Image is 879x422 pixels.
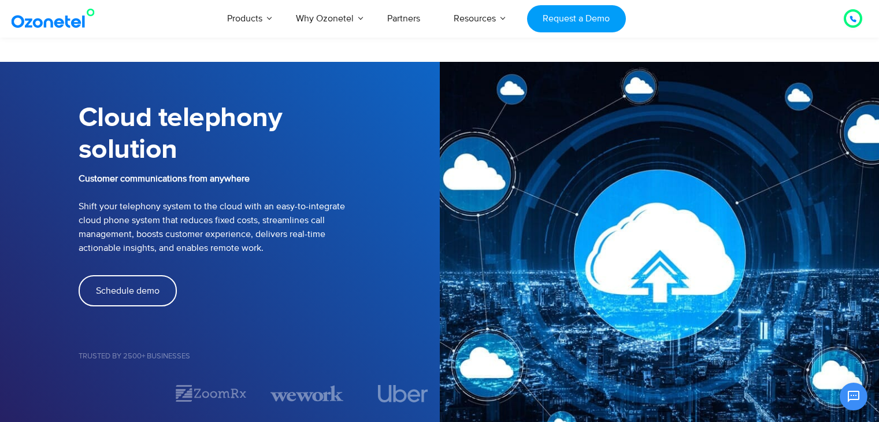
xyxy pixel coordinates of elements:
[79,172,440,255] p: Shift your telephony system to the cloud with an easy-to-integrate cloud phone system that reduce...
[79,102,440,166] h1: Cloud telephony solution
[366,385,439,402] div: 4 / 7
[79,383,440,404] div: Image Carousel
[79,275,177,306] a: Schedule demo
[270,383,343,404] img: wework.svg
[270,383,343,404] div: 3 / 7
[175,383,247,404] div: 2 / 7
[79,173,250,184] b: Customer communications from anywhere
[527,5,626,32] a: Request a Demo
[79,387,151,401] div: 1 / 7
[840,383,867,410] button: Open chat
[175,383,247,404] img: zoomrx.svg
[79,353,440,360] h5: Trusted by 2500+ Businesses
[96,286,160,295] span: Schedule demo
[378,385,428,402] img: uber.svg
